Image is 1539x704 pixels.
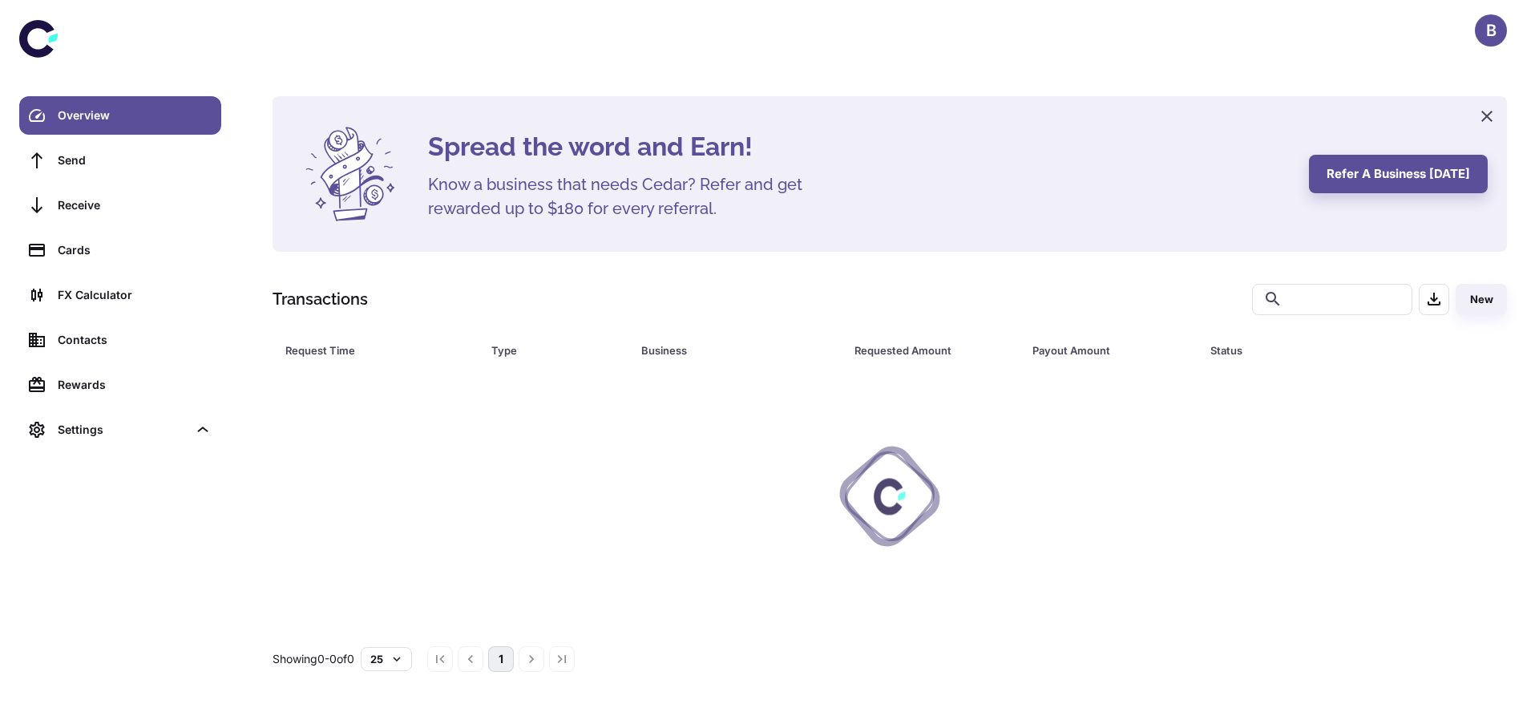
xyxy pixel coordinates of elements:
button: B [1475,14,1507,47]
h4: Spread the word and Earn! [428,127,1290,166]
p: Showing 0-0 of 0 [273,650,354,668]
div: Status [1210,339,1420,362]
a: Rewards [19,366,221,404]
a: FX Calculator [19,276,221,314]
span: Payout Amount [1032,339,1191,362]
span: Request Time [285,339,472,362]
div: Type [491,339,600,362]
a: Send [19,141,221,180]
span: Requested Amount [854,339,1013,362]
a: Cards [19,231,221,269]
div: Rewards [58,376,212,394]
span: Status [1210,339,1440,362]
div: FX Calculator [58,286,212,304]
span: Type [491,339,621,362]
a: Contacts [19,321,221,359]
div: Request Time [285,339,451,362]
nav: pagination navigation [425,646,577,672]
div: Requested Amount [854,339,992,362]
h1: Transactions [273,287,368,311]
button: 25 [361,647,412,671]
div: Contacts [58,331,212,349]
div: Settings [19,411,221,449]
h5: Know a business that needs Cedar? Refer and get rewarded up to $180 for every referral. [428,172,829,221]
div: Payout Amount [1032,339,1170,362]
button: page 1 [488,646,514,672]
a: Receive [19,186,221,225]
div: Receive [58,196,212,214]
button: New [1456,284,1507,315]
div: Settings [58,421,188,439]
div: Cards [58,241,212,259]
button: Refer a business [DATE] [1309,155,1488,193]
div: Overview [58,107,212,124]
a: Overview [19,96,221,135]
div: Send [58,152,212,169]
